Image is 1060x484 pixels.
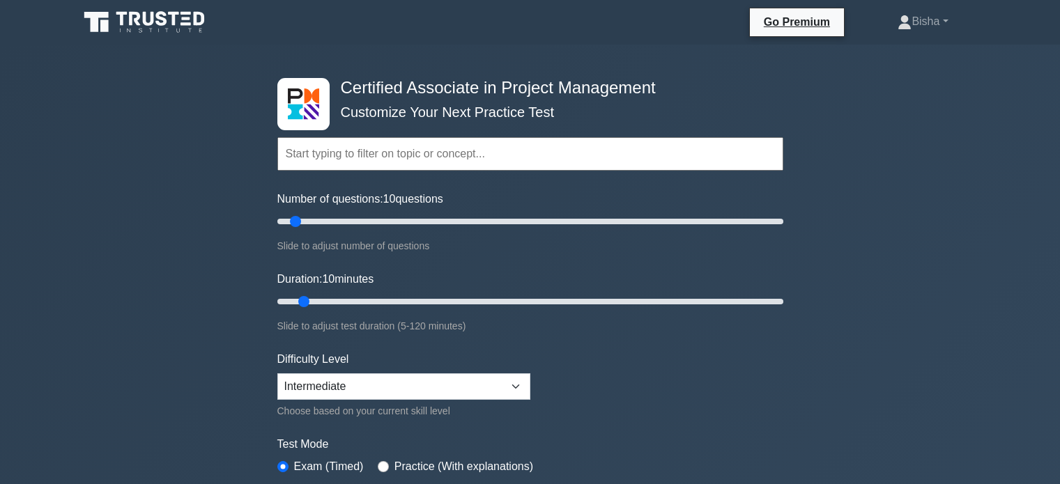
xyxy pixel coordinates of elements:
label: Number of questions: questions [277,191,443,208]
label: Difficulty Level [277,351,349,368]
div: Slide to adjust number of questions [277,237,783,254]
div: Slide to adjust test duration (5-120 minutes) [277,318,783,334]
label: Test Mode [277,436,783,453]
label: Practice (With explanations) [394,458,533,475]
label: Exam (Timed) [294,458,364,475]
div: Choose based on your current skill level [277,403,530,419]
input: Start typing to filter on topic or concept... [277,137,783,171]
h4: Certified Associate in Project Management [335,78,715,98]
label: Duration: minutes [277,271,374,288]
span: 10 [322,273,335,285]
a: Bisha [864,8,981,36]
span: 10 [383,193,396,205]
a: Go Premium [755,13,838,31]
